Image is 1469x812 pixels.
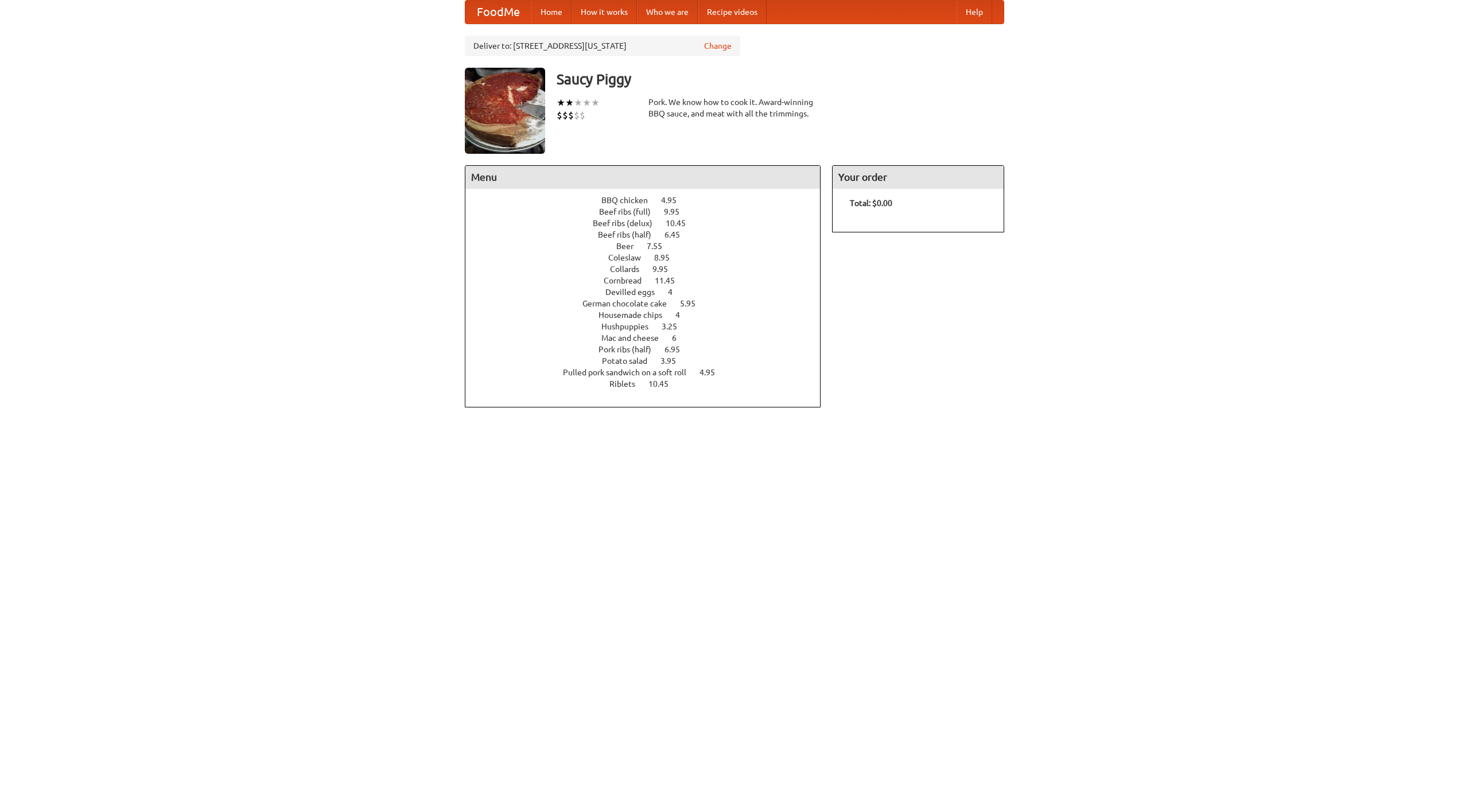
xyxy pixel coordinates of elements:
span: 8.95 [654,253,681,262]
span: Devilled eggs [605,287,666,297]
span: Coleslaw [608,253,652,262]
span: Beer [616,242,645,251]
span: 4.95 [661,196,688,205]
span: BBQ chicken [601,196,659,205]
a: Change [704,40,732,52]
span: 4.95 [699,368,726,377]
span: Riblets [609,379,647,388]
a: Beef ribs (delux) 10.45 [593,219,707,228]
a: Pulled pork sandwich on a soft roll 4.95 [563,368,736,377]
a: Hushpuppies 3.25 [601,322,698,331]
a: Potato salad 3.95 [602,356,697,366]
span: 4 [668,287,684,297]
a: FoodMe [465,1,531,24]
img: angular.jpg [465,68,545,154]
span: Housemade chips [599,310,674,320]
span: Mac and cheese [601,333,670,343]
span: 11.45 [655,276,686,285]
a: Beef ribs (full) 9.95 [599,207,701,216]
li: $ [557,109,562,122]
span: Cornbread [604,276,653,285]
span: Hushpuppies [601,322,660,331]
a: Pork ribs (half) 6.95 [599,345,701,354]
a: Coleslaw 8.95 [608,253,691,262]
a: Help [957,1,992,24]
a: Mac and cheese 6 [601,333,698,343]
span: 6 [672,333,688,343]
a: Recipe videos [698,1,767,24]
span: German chocolate cake [582,299,678,308]
div: Pork. We know how to cook it. Award-winning BBQ sauce, and meat with all the trimmings. [648,96,821,119]
li: ★ [557,96,565,109]
span: Collards [610,265,651,274]
li: $ [562,109,568,122]
span: Beef ribs (half) [598,230,663,239]
h4: Menu [465,166,820,189]
h4: Your order [833,166,1004,189]
span: Pulled pork sandwich on a soft roll [563,368,698,377]
li: $ [568,109,574,122]
span: 9.95 [664,207,691,216]
li: ★ [591,96,600,109]
span: 9.95 [652,265,679,274]
span: Pork ribs (half) [599,345,663,354]
a: Devilled eggs 4 [605,287,694,297]
span: Beef ribs (delux) [593,219,664,228]
a: Housemade chips 4 [599,310,701,320]
a: Home [531,1,572,24]
a: Who we are [637,1,698,24]
span: 3.25 [662,322,689,331]
li: ★ [565,96,574,109]
span: 10.45 [648,379,680,388]
div: Deliver to: [STREET_ADDRESS][US_STATE] [465,36,740,56]
a: Beer 7.55 [616,242,683,251]
span: 7.55 [647,242,674,251]
b: Total: $0.00 [850,199,892,208]
h3: Saucy Piggy [557,68,1004,91]
span: 5.95 [680,299,707,308]
li: $ [574,109,580,122]
li: $ [580,109,585,122]
li: ★ [574,96,582,109]
span: 6.45 [664,230,691,239]
span: 3.95 [660,356,687,366]
a: BBQ chicken 4.95 [601,196,698,205]
span: 10.45 [666,219,697,228]
a: German chocolate cake 5.95 [582,299,717,308]
span: 6.95 [664,345,691,354]
li: ★ [582,96,591,109]
span: 4 [675,310,691,320]
a: Collards 9.95 [610,265,689,274]
a: Beef ribs (half) 6.45 [598,230,701,239]
a: Riblets 10.45 [609,379,690,388]
span: Beef ribs (full) [599,207,662,216]
a: Cornbread 11.45 [604,276,696,285]
a: How it works [572,1,637,24]
span: Potato salad [602,356,659,366]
